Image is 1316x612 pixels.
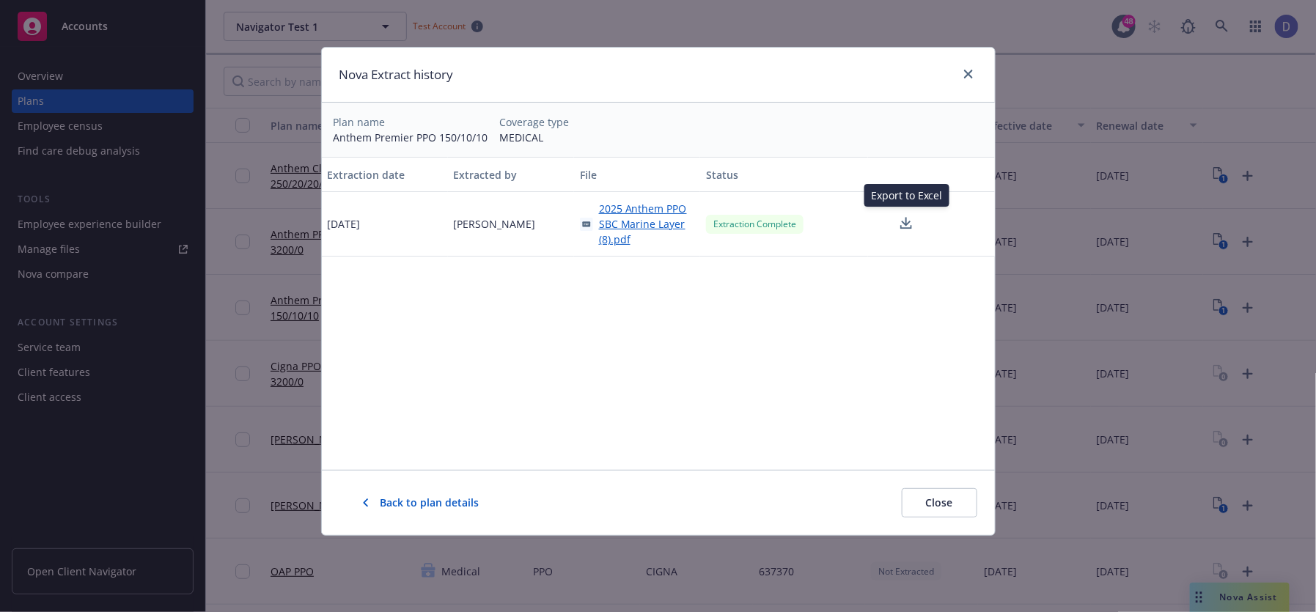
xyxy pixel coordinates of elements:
[500,114,570,130] div: Coverage type
[864,184,949,207] div: Export to Excel
[574,157,700,192] button: File
[454,167,568,183] div: Extracted by
[580,167,694,183] div: File
[339,65,454,84] h1: Nova Extract history
[960,65,977,83] a: close
[454,216,536,232] span: [PERSON_NAME]
[500,130,570,145] div: MEDICAL
[334,130,488,145] div: Anthem Premier PPO 150/10/10
[448,157,574,192] button: Extracted by
[580,201,694,247] a: 2025 Anthem PPO SBC Marine Layer (8).pdf
[334,114,488,130] div: Plan name
[706,167,863,183] div: Status
[328,216,361,232] span: [DATE]
[322,157,448,192] button: Extraction date
[706,215,804,233] div: Extraction Complete
[381,495,479,510] span: Back to plan details
[339,488,503,517] button: Back to plan details
[328,167,442,183] div: Extraction date
[902,488,977,517] button: Close
[599,201,694,247] span: 2025 Anthem PPO SBC Marine Layer (8).pdf
[700,157,869,192] button: Status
